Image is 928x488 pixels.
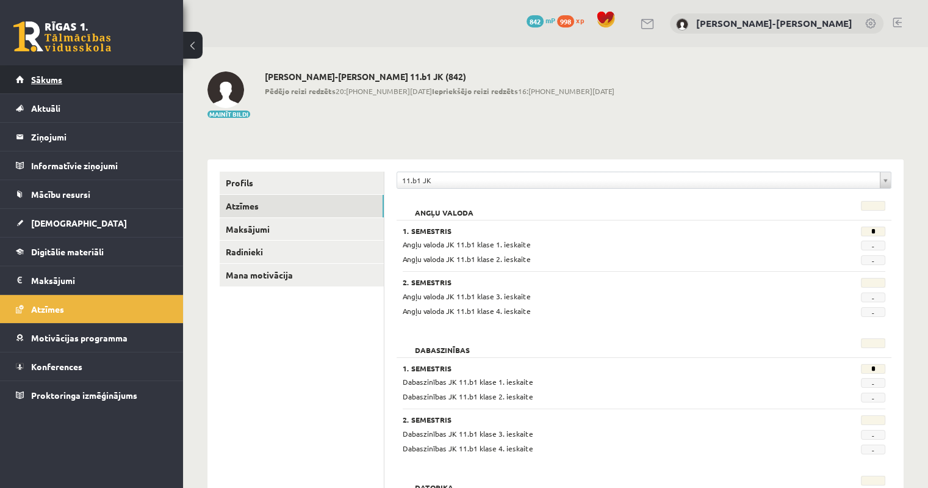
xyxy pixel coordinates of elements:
span: - [861,378,885,388]
span: - [861,393,885,402]
h2: Dabaszinības [403,338,482,351]
span: mP [545,15,555,25]
span: Mācību resursi [31,189,90,200]
a: [PERSON_NAME]-[PERSON_NAME] [696,17,852,29]
a: Rīgas 1. Tālmācības vidusskola [13,21,111,52]
a: [DEMOGRAPHIC_DATA] [16,209,168,237]
span: - [861,241,885,250]
span: Proktoringa izmēģinājums [31,390,137,401]
span: Angļu valoda JK 11.b1 klase 3. ieskaite [403,291,531,301]
span: Aktuāli [31,103,60,114]
span: - [861,293,885,302]
a: Mana motivācija [220,264,384,286]
button: Mainīt bildi [207,111,250,118]
span: Dabaszinības JK 11.b1 klase 3. ieskaite [403,429,533,439]
a: Motivācijas programma [16,324,168,352]
h2: Angļu valoda [403,201,486,213]
span: 20:[PHONE_NUMBER][DATE] 16:[PHONE_NUMBER][DATE] [265,86,614,97]
h2: [PERSON_NAME]-[PERSON_NAME] 11.b1 JK (842) [265,71,614,82]
h3: 1. Semestris [403,364,802,373]
a: Proktoringa izmēģinājums [16,381,168,409]
span: Dabaszinības JK 11.b1 klase 2. ieskaite [403,391,533,401]
legend: Informatīvie ziņojumi [31,151,168,180]
span: Digitālie materiāli [31,246,104,257]
span: - [861,430,885,440]
a: Informatīvie ziņojumi [16,151,168,180]
legend: Ziņojumi [31,123,168,151]
a: Profils [220,172,384,194]
a: 842 mP [527,15,555,25]
span: 998 [557,15,574,27]
span: Atzīmes [31,304,64,315]
span: 11.b1 JK [402,172,875,188]
span: Dabaszinības JK 11.b1 klase 4. ieskaite [403,443,533,453]
span: [DEMOGRAPHIC_DATA] [31,217,127,228]
a: Atzīmes [16,295,168,323]
span: - [861,255,885,265]
b: Iepriekšējo reizi redzēts [432,86,518,96]
a: Radinieki [220,241,384,263]
a: Maksājumi [16,266,168,294]
span: Dabaszinības JK 11.b1 klase 1. ieskaite [403,377,533,387]
a: Ziņojumi [16,123,168,151]
span: Konferences [31,361,82,372]
a: 11.b1 JK [397,172,891,188]
span: Angļu valoda JK 11.b1 klase 1. ieskaite [403,239,531,249]
span: Angļu valoda JK 11.b1 klase 4. ieskaite [403,306,531,316]
span: - [861,445,885,454]
legend: Maksājumi [31,266,168,294]
span: 842 [527,15,544,27]
a: Atzīmes [220,195,384,217]
span: - [861,307,885,317]
a: Maksājumi [220,218,384,241]
img: Martins Frīdenbergs-Tomašs [207,71,244,108]
h3: 2. Semestris [403,278,802,286]
span: xp [576,15,584,25]
img: Martins Frīdenbergs-Tomašs [676,18,688,31]
h2: Datorika [403,476,466,488]
h3: 1. Semestris [403,227,802,235]
span: Angļu valoda JK 11.b1 klase 2. ieskaite [403,254,531,264]
a: Aktuāli [16,94,168,122]
a: Mācību resursi [16,180,168,208]
a: Digitālie materiāli [16,238,168,266]
span: Sākums [31,74,62,85]
a: 998 xp [557,15,590,25]
a: Konferences [16,352,168,381]
span: Motivācijas programma [31,332,128,343]
a: Sākums [16,65,168,93]
h3: 2. Semestris [403,415,802,424]
b: Pēdējo reizi redzēts [265,86,336,96]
